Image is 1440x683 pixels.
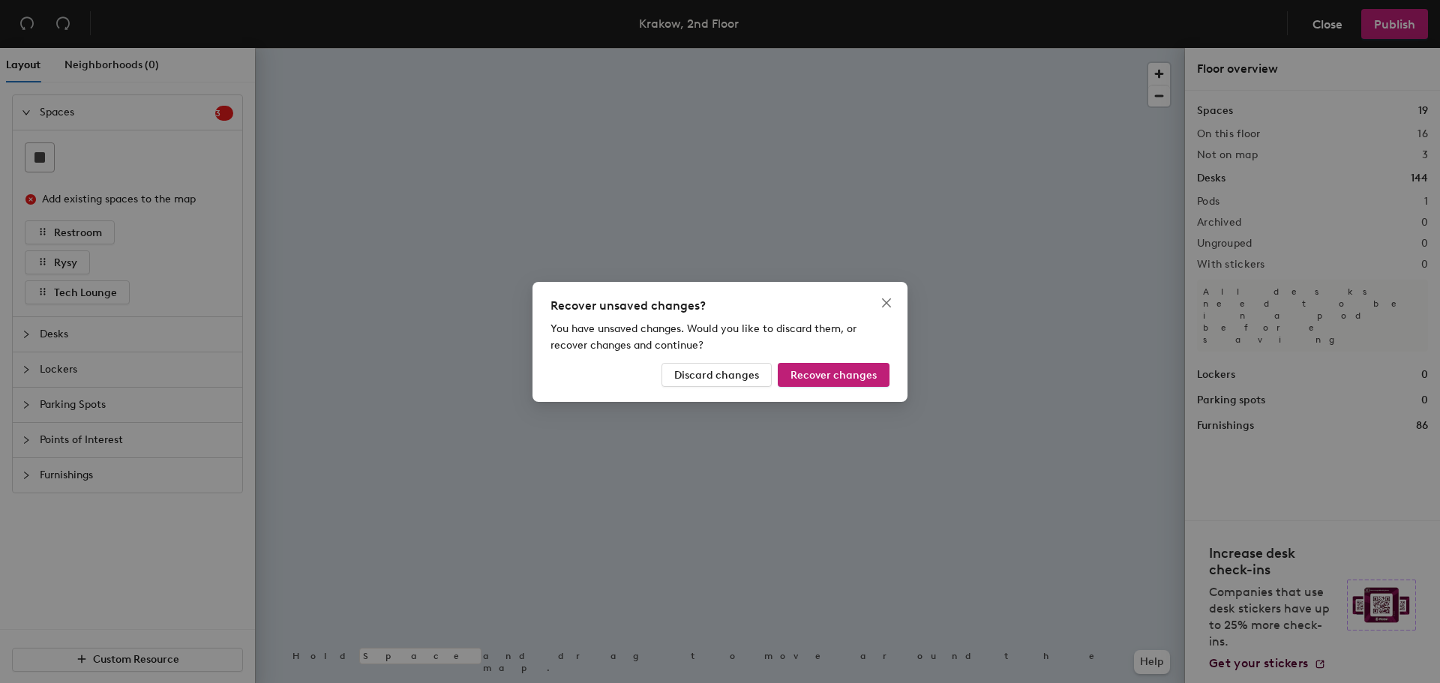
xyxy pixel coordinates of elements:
[661,363,772,387] button: Discard changes
[550,322,856,352] span: You have unsaved changes. Would you like to discard them, or recover changes and continue?
[874,297,898,309] span: Close
[880,297,892,309] span: close
[778,363,889,387] button: Recover changes
[674,368,759,381] span: Discard changes
[790,368,877,381] span: Recover changes
[874,291,898,315] button: Close
[550,297,889,315] div: Recover unsaved changes?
